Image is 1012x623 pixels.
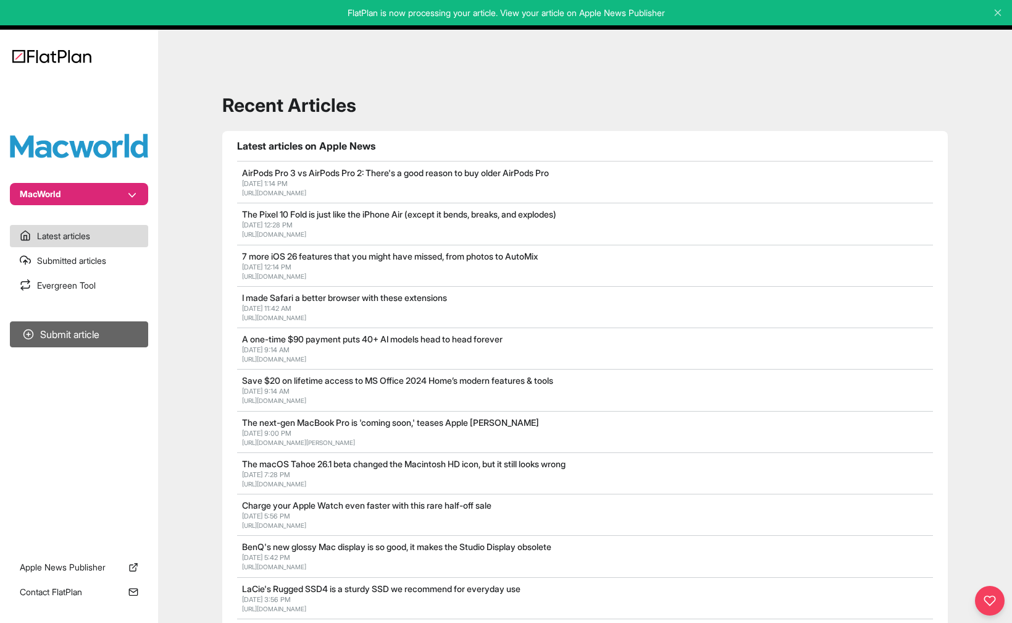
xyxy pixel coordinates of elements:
[242,231,306,238] a: [URL][DOMAIN_NAME]
[242,480,306,488] a: [URL][DOMAIN_NAME]
[242,314,306,321] a: [URL][DOMAIN_NAME]
[242,605,306,612] a: [URL][DOMAIN_NAME]
[10,581,148,603] a: Contact FlatPlan
[242,397,306,404] a: [URL][DOMAIN_NAME]
[242,251,538,261] a: 7 more iOS 26 features that you might have missed, from photos to AutoMix
[242,595,291,604] span: [DATE] 3:56 PM
[10,133,148,158] img: Publication Logo
[242,439,355,446] a: [URL][DOMAIN_NAME][PERSON_NAME]
[222,94,948,116] h1: Recent Articles
[10,556,148,578] a: Apple News Publisher
[10,183,148,205] button: MacWorld
[242,345,290,354] span: [DATE] 9:14 AM
[242,429,291,438] span: [DATE] 9:00 PM
[242,273,306,280] a: [URL][DOMAIN_NAME]
[242,355,306,363] a: [URL][DOMAIN_NAME]
[242,387,290,396] span: [DATE] 9:14 AM
[242,334,503,344] a: A one-time $90 payment puts 40+ AI models head to head forever
[242,553,290,562] span: [DATE] 5:42 PM
[10,250,148,272] a: Submitted articles
[242,459,566,469] a: The macOS Tahoe 26.1 beta changed the Macintosh HD icon, but it still looks wrong
[242,304,291,313] span: [DATE] 11:42 AM
[242,583,521,594] a: LaCie's Rugged SSD4 is a sturdy SSD we recommend for everyday use
[242,189,306,197] a: [URL][DOMAIN_NAME]
[10,274,148,297] a: Evergreen Tool
[242,375,553,386] a: Save $20 on lifetime access to MS Office 2024 Home’s modern features & tools
[242,500,491,511] a: Charge your Apple Watch even faster with this rare half-off sale
[242,167,549,178] a: AirPods Pro 3 vs AirPods Pro 2: There's a good reason to buy older AirPods Pro
[242,563,306,570] a: [URL][DOMAIN_NAME]
[237,138,933,153] h1: Latest articles on Apple News
[242,221,293,229] span: [DATE] 12:28 PM
[242,522,306,529] a: [URL][DOMAIN_NAME]
[242,292,447,303] a: I made Safari a better browser with these extensions
[242,179,288,188] span: [DATE] 1:14 PM
[242,417,539,428] a: The next-gen MacBook Pro is 'coming soon,' teases Apple [PERSON_NAME]
[242,209,556,219] a: The Pixel 10 Fold is just like the iPhone Air (except it bends, breaks, and explodes)
[242,512,290,520] span: [DATE] 5:56 PM
[12,49,91,63] img: Logo
[9,7,1003,19] p: FlatPlan is now processing your article. View your article on Apple News Publisher
[10,321,148,347] button: Submit article
[10,225,148,247] a: Latest articles
[242,541,551,552] a: BenQ's new glossy Mac display is so good, it makes the Studio Display obsolete
[242,263,291,271] span: [DATE] 12:14 PM
[242,470,290,479] span: [DATE] 7:28 PM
